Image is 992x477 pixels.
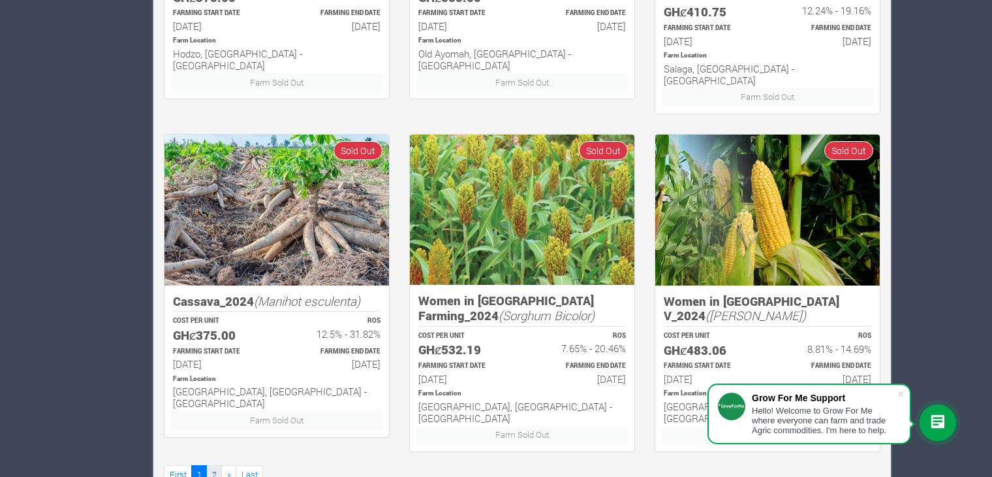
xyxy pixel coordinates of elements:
p: ROS [288,316,380,326]
h5: GHȼ532.19 [418,342,510,357]
h6: 7.65% - 20.46% [534,342,626,354]
p: Estimated Farming End Date [288,8,380,18]
p: Estimated Farming End Date [534,361,626,371]
h6: 8.81% - 14.69% [779,343,871,355]
h6: [DATE] [664,35,756,47]
h6: [GEOGRAPHIC_DATA], [GEOGRAPHIC_DATA] - [GEOGRAPHIC_DATA] [418,401,626,424]
img: growforme image [410,135,634,285]
i: (Sorghum Bicolor) [499,307,595,323]
h5: GHȼ410.75 [664,5,756,20]
p: Location of Farm [664,389,871,399]
h6: Salaga, [GEOGRAPHIC_DATA] - [GEOGRAPHIC_DATA] [664,63,871,86]
h6: [DATE] [288,358,380,370]
h6: [DATE] [288,20,380,32]
p: COST PER UNIT [173,316,265,326]
h6: [DATE] [534,20,626,32]
p: Location of Farm [173,374,380,384]
p: Estimated Farming End Date [779,24,871,33]
h5: Cassava_2024 [173,294,380,309]
h6: [GEOGRAPHIC_DATA], [GEOGRAPHIC_DATA] - [GEOGRAPHIC_DATA] [664,401,871,424]
p: Estimated Farming Start Date [664,24,756,33]
p: Estimated Farming Start Date [418,361,510,371]
h6: Hodzo, [GEOGRAPHIC_DATA] - [GEOGRAPHIC_DATA] [173,48,380,71]
div: Grow For Me Support [752,393,897,403]
h6: [DATE] [418,20,510,32]
span: Sold Out [824,141,873,160]
img: growforme image [164,135,389,286]
div: Hello! Welcome to Grow For Me where everyone can farm and trade Agric commodities. I'm here to help. [752,406,897,435]
p: Estimated Farming Start Date [418,8,510,18]
p: COST PER UNIT [664,331,756,341]
p: Location of Farm [418,36,626,46]
i: ([PERSON_NAME]) [705,307,806,323]
h5: GHȼ375.00 [173,328,265,343]
p: Estimated Farming End Date [534,8,626,18]
h5: Women in [GEOGRAPHIC_DATA] V_2024 [664,294,871,323]
h6: 12.24% - 19.16% [779,5,871,16]
h6: 12.5% - 31.82% [288,328,380,340]
p: ROS [534,331,626,341]
p: Estimated Farming Start Date [173,8,265,18]
p: Location of Farm [418,389,626,399]
h6: Old Ayomah, [GEOGRAPHIC_DATA] - [GEOGRAPHIC_DATA] [418,48,626,71]
h6: [DATE] [173,20,265,32]
h6: [DATE] [534,373,626,385]
h5: Women in [GEOGRAPHIC_DATA] Farming_2024 [418,293,626,323]
p: COST PER UNIT [418,331,510,341]
span: Sold Out [333,141,382,160]
img: growforme image [655,135,880,286]
h5: GHȼ483.06 [664,343,756,358]
h6: [DATE] [779,35,871,47]
h6: [DATE] [779,373,871,385]
h6: [DATE] [173,358,265,370]
p: Estimated Farming End Date [779,361,871,371]
h6: [GEOGRAPHIC_DATA], [GEOGRAPHIC_DATA] - [GEOGRAPHIC_DATA] [173,386,380,409]
p: Location of Farm [664,51,871,61]
p: Estimated Farming Start Date [664,361,756,371]
i: (Manihot esculenta) [254,293,360,309]
p: Location of Farm [173,36,380,46]
h6: [DATE] [664,373,756,385]
p: Estimated Farming End Date [288,347,380,357]
p: Estimated Farming Start Date [173,347,265,357]
p: ROS [779,331,871,341]
h6: [DATE] [418,373,510,385]
span: Sold Out [579,141,628,160]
